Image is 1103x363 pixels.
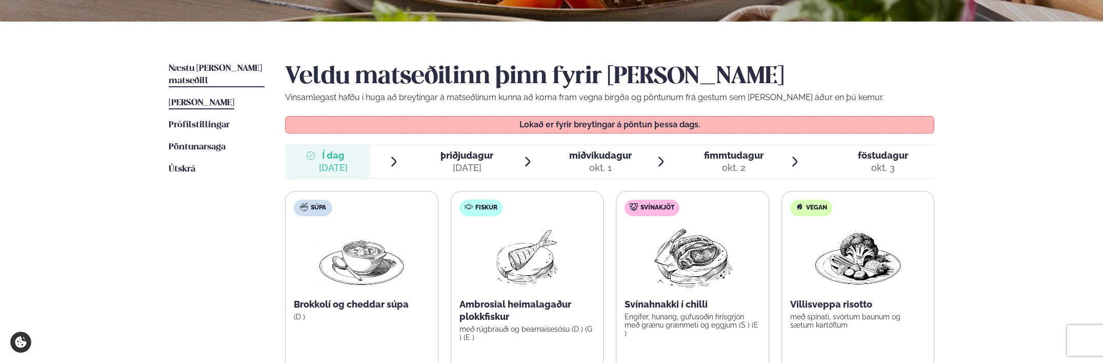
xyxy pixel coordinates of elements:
span: Í dag [319,149,348,162]
a: Útskrá [169,163,195,176]
p: Lokað er fyrir breytingar á pöntun þessa dags. [296,121,924,129]
div: [DATE] [319,162,348,174]
a: Næstu [PERSON_NAME] matseðill [169,63,265,87]
p: Svínahnakki í chilli [625,298,760,311]
img: pork.svg [630,203,638,211]
p: Engifer, hunang, gufusoðin hrísgrjón með grænu grænmeti og eggjum (S ) (E ) [625,313,760,337]
img: Pork-Meat.png [647,224,738,290]
div: [DATE] [440,162,493,174]
p: með spínati, svörtum baunum og sætum kartöflum [790,313,926,329]
span: Næstu [PERSON_NAME] matseðill [169,64,262,85]
span: föstudagur [858,150,908,161]
a: Prófílstillingar [169,119,230,131]
p: Brokkolí og cheddar súpa [294,298,430,311]
img: soup.svg [300,203,308,211]
p: Villisveppa risotto [790,298,926,311]
img: fish.png [494,224,560,290]
a: Pöntunarsaga [169,141,226,154]
span: Súpa [311,204,326,212]
h2: Veldu matseðilinn þinn fyrir [PERSON_NAME] [285,63,934,91]
img: Vegan.svg [795,203,804,211]
p: Ambrosial heimalagaður plokkfiskur [459,298,595,323]
span: þriðjudagur [440,150,493,161]
div: okt. 3 [858,162,908,174]
img: Soup.png [316,224,407,290]
span: miðvikudagur [569,150,632,161]
span: Fiskur [475,204,497,212]
span: fimmtudagur [704,150,764,161]
p: með rúgbrauði og bearnaisesósu (D ) (G ) (E ) [459,325,595,341]
a: [PERSON_NAME] [169,97,234,109]
img: Vegan.png [813,224,903,290]
div: okt. 2 [704,162,764,174]
span: Prófílstillingar [169,121,230,129]
a: Cookie settings [10,332,31,353]
span: Pöntunarsaga [169,143,226,151]
p: Vinsamlegast hafðu í huga að breytingar á matseðlinum kunna að koma fram vegna birgða og pöntunum... [285,91,934,104]
div: okt. 1 [569,162,632,174]
span: Útskrá [169,165,195,174]
img: fish.svg [465,203,473,211]
span: [PERSON_NAME] [169,99,234,107]
span: Svínakjöt [640,204,674,212]
span: Vegan [806,204,827,212]
p: (D ) [294,313,430,321]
